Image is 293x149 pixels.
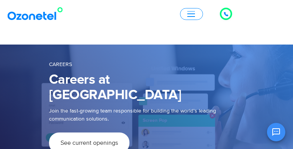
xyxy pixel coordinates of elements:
[49,61,72,68] span: Careers
[61,140,118,146] span: See current openings
[267,123,285,141] button: Open chat
[49,107,233,123] p: Join the fast-growing team responsible for building the world’s leading communication solutions.
[49,72,244,103] h1: Careers at [GEOGRAPHIC_DATA]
